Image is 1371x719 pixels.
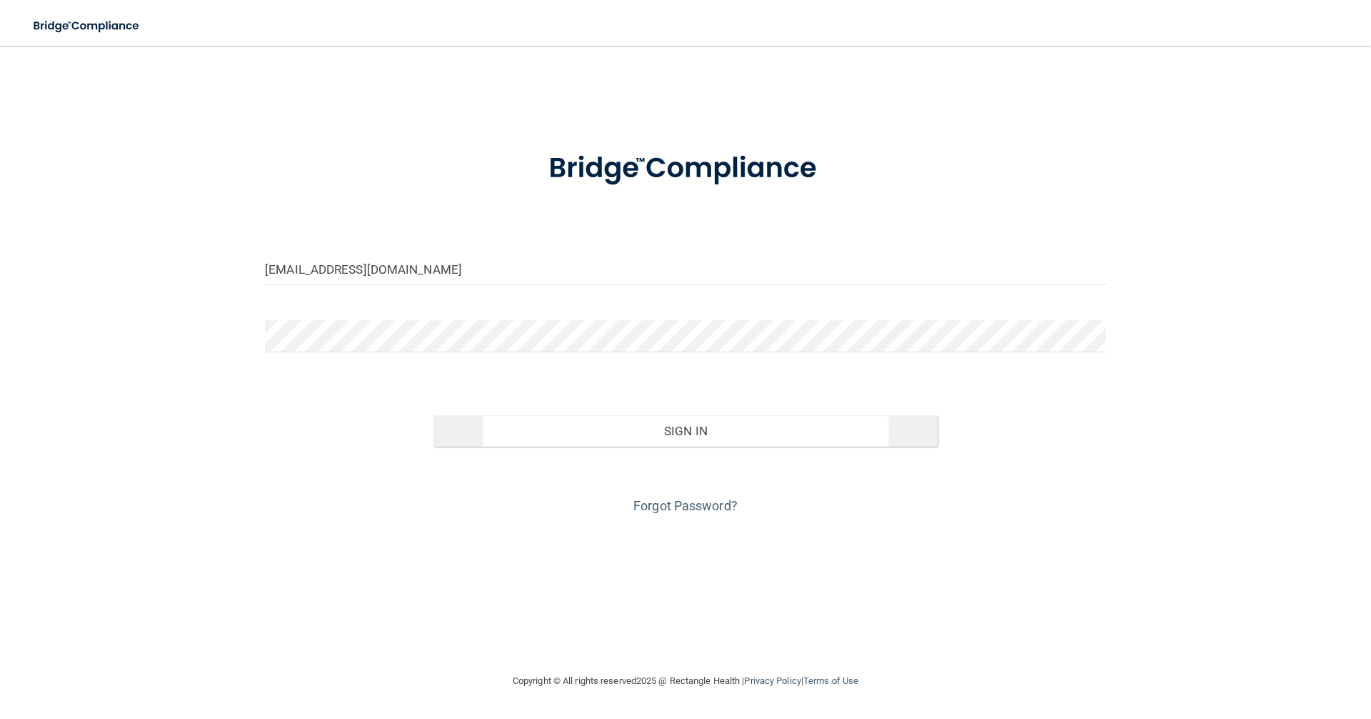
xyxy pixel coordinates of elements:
[21,11,153,41] img: bridge_compliance_login_screen.278c3ca4.svg
[803,675,858,686] a: Terms of Use
[425,658,946,704] div: Copyright © All rights reserved 2025 @ Rectangle Health | |
[744,675,800,686] a: Privacy Policy
[265,253,1106,285] input: Email
[433,415,938,447] button: Sign In
[633,498,738,513] a: Forgot Password?
[519,132,852,206] img: bridge_compliance_login_screen.278c3ca4.svg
